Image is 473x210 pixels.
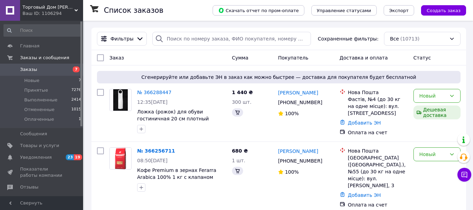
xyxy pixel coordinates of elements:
[278,55,309,61] span: Покупатель
[71,107,81,113] span: 1015
[348,96,408,117] div: Фастів, №4 (до 30 кг на одне місце): вул. [STREET_ADDRESS]
[23,10,83,17] div: Ваш ID: 1106294
[113,89,128,111] img: Фото товару
[137,167,216,180] a: Кофе Premium в зернах Ferarra Arabica 100% 1 кг с клапаном
[457,168,471,182] button: Чат с покупателем
[277,98,324,107] div: [PHONE_NUMBER]
[20,66,37,73] span: Заказы
[311,5,377,16] button: Управление статусами
[340,55,388,61] span: Доставка и оплата
[278,148,318,155] a: [PERSON_NAME]
[137,148,175,154] a: № 366256711
[137,99,168,105] span: 12:35[DATE]
[20,131,47,137] span: Сообщения
[24,107,54,113] span: Отмененные
[213,5,304,16] button: Скачать отчет по пром-оплате
[348,89,408,96] div: Нова Пошта
[110,148,131,169] img: Фото товару
[20,55,69,61] span: Заказы и сообщения
[232,90,253,95] span: 1 440 ₴
[20,184,38,190] span: Отзывы
[318,35,378,42] span: Сохраненные фильтры:
[232,55,249,61] span: Сумма
[400,36,419,42] span: (10713)
[79,77,81,84] span: 7
[71,97,81,103] span: 2414
[137,158,168,163] span: 08:50[DATE]
[414,7,466,13] a: Создать заказ
[419,92,446,100] div: Новый
[232,99,252,105] span: 300 шт.
[413,55,431,61] span: Статус
[100,74,458,81] span: Сгенерируйте или добавьте ЭН в заказ как можно быстрее — доставка для покупателя будет бесплатной
[390,35,399,42] span: Все
[20,43,39,49] span: Главная
[79,116,81,122] span: 1
[24,87,48,93] span: Принятые
[232,158,246,163] span: 1 шт.
[285,111,299,116] span: 100%
[24,116,54,122] span: Оплаченные
[413,106,461,119] div: Дешевая доставка
[427,8,461,13] span: Создать заказ
[348,147,408,154] div: Нова Пошта
[137,90,171,95] a: № 366288447
[24,97,57,103] span: Выполненные
[109,147,132,170] a: Фото товару
[24,77,39,84] span: Новые
[3,24,82,37] input: Поиск
[419,150,446,158] div: Новый
[71,87,81,93] span: 7276
[66,154,74,160] span: 23
[232,148,248,154] span: 680 ₴
[384,5,414,16] button: Экспорт
[137,109,209,128] a: Ложка (рожок) для обуви гостиничная 20 см плотный пластик
[285,169,299,175] span: 100%
[348,129,408,136] div: Оплата на счет
[23,4,74,10] span: Торговый Дом Зита
[104,6,163,15] h1: Список заказов
[20,143,59,149] span: Товары и услуги
[20,154,52,161] span: Уведомления
[218,7,299,13] span: Скачать отчет по пром-оплате
[152,32,311,46] input: Поиск по номеру заказа, ФИО покупателя, номеру телефона, Email, номеру накладной
[421,5,466,16] button: Создать заказ
[348,192,381,198] a: Добавить ЭН
[348,154,408,189] div: [GEOGRAPHIC_DATA] ([GEOGRAPHIC_DATA].), №55 (до 30 кг на одне місце): вул. [PERSON_NAME], 3
[73,66,80,72] span: 7
[278,89,318,96] a: [PERSON_NAME]
[389,8,409,13] span: Экспорт
[109,55,124,61] span: Заказ
[74,154,82,160] span: 19
[110,35,133,42] span: Фильтры
[348,120,381,126] a: Добавить ЭН
[20,166,64,179] span: Показатели работы компании
[317,8,371,13] span: Управление статусами
[109,89,132,111] a: Фото товару
[277,156,324,166] div: [PHONE_NUMBER]
[348,201,408,208] div: Оплата на счет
